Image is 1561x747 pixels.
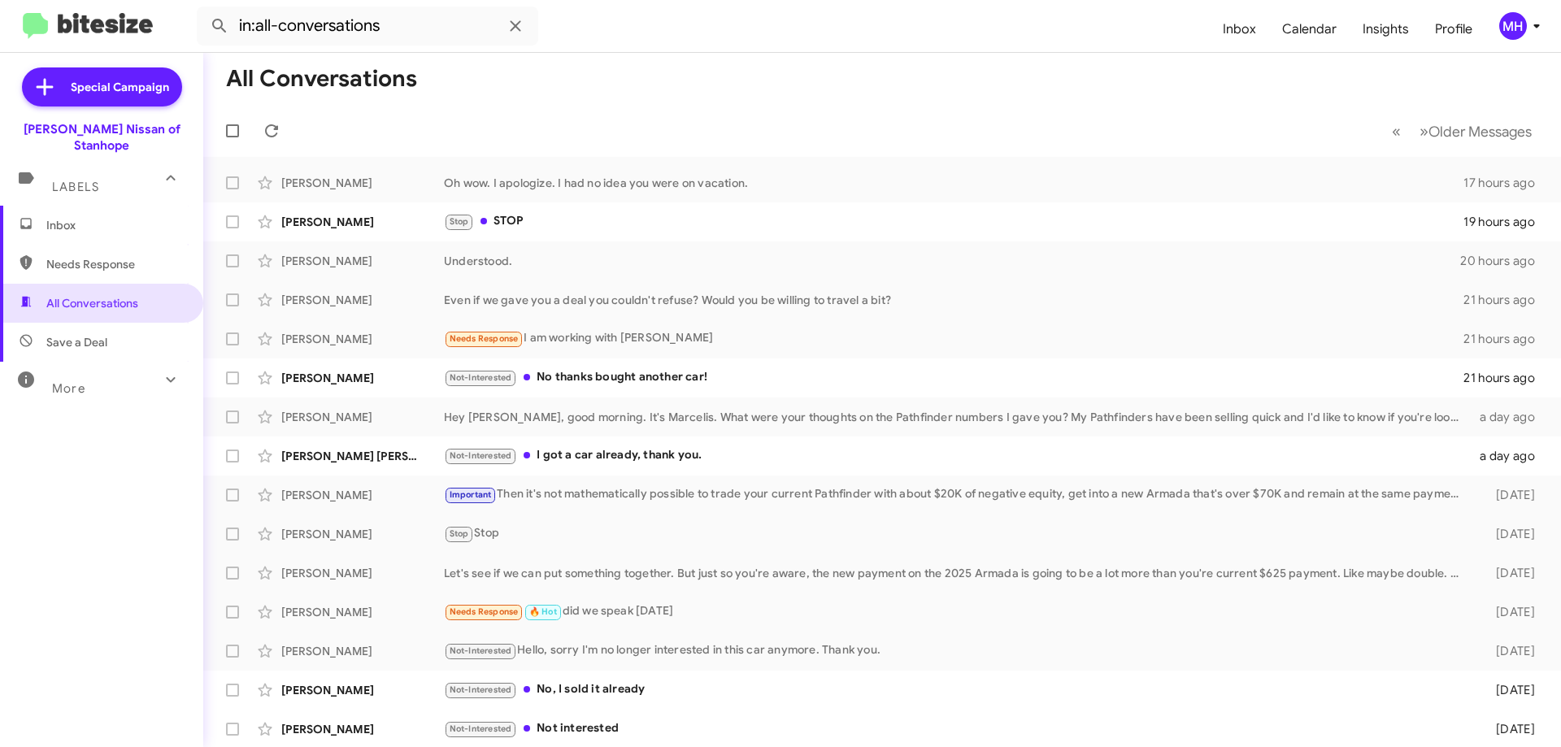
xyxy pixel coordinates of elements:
div: No, I sold it already [444,680,1470,699]
button: Next [1410,115,1541,148]
div: [PERSON_NAME] [281,331,444,347]
span: Not-Interested [450,723,512,734]
span: Needs Response [450,333,519,344]
span: Stop [450,528,469,539]
div: [DATE] [1470,643,1548,659]
div: [PERSON_NAME] [281,175,444,191]
div: 21 hours ago [1463,331,1548,347]
span: Needs Response [46,256,185,272]
span: Needs Response [450,606,519,617]
input: Search [197,7,538,46]
div: I am working with [PERSON_NAME] [444,329,1463,348]
div: STOP [444,212,1463,231]
a: Insights [1350,6,1422,53]
button: MH [1485,12,1543,40]
a: Inbox [1210,6,1269,53]
span: All Conversations [46,295,138,311]
div: Then it's not mathematically possible to trade your current Pathfinder with about $20K of negativ... [444,485,1470,504]
div: 19 hours ago [1463,214,1548,230]
div: [PERSON_NAME] [281,253,444,269]
div: [PERSON_NAME] [281,292,444,308]
div: Hey [PERSON_NAME], good morning. It's Marcelis. What were your thoughts on the Pathfinder numbers... [444,409,1470,425]
div: Hello, sorry I'm no longer interested in this car anymore. Thank you. [444,641,1470,660]
div: a day ago [1470,448,1548,464]
div: [PERSON_NAME] [281,565,444,581]
div: Understood. [444,253,1460,269]
div: [DATE] [1470,682,1548,698]
div: Stop [444,524,1470,543]
div: [PERSON_NAME] [281,604,444,620]
div: [DATE] [1470,604,1548,620]
span: » [1420,121,1428,141]
div: [PERSON_NAME] [281,721,444,737]
a: Special Campaign [22,67,182,106]
div: [PERSON_NAME] [281,526,444,542]
div: 20 hours ago [1460,253,1548,269]
span: Older Messages [1428,123,1532,141]
h1: All Conversations [226,66,417,92]
span: Labels [52,180,99,194]
div: a day ago [1470,409,1548,425]
span: Important [450,489,492,500]
div: MH [1499,12,1527,40]
span: Inbox [46,217,185,233]
div: [PERSON_NAME] [281,643,444,659]
div: [DATE] [1470,721,1548,737]
span: Not-Interested [450,372,512,383]
div: [PERSON_NAME] [281,409,444,425]
div: [PERSON_NAME] [281,487,444,503]
span: Special Campaign [71,79,169,95]
span: Save a Deal [46,334,107,350]
div: [DATE] [1470,565,1548,581]
span: More [52,381,85,396]
span: Not-Interested [450,450,512,461]
div: [PERSON_NAME] [281,214,444,230]
span: Not-Interested [450,645,512,656]
div: Even if we gave you a deal you couldn't refuse? Would you be willing to travel a bit? [444,292,1463,308]
div: Let's see if we can put something together. But just so you're aware, the new payment on the 2025... [444,565,1470,581]
div: 17 hours ago [1463,175,1548,191]
div: [DATE] [1470,526,1548,542]
span: « [1392,121,1401,141]
div: [PERSON_NAME] [281,682,444,698]
div: [PERSON_NAME] [281,370,444,386]
span: Stop [450,216,469,227]
div: I got a car already, thank you. [444,446,1470,465]
div: [DATE] [1470,487,1548,503]
div: No thanks bought another car! [444,368,1463,387]
span: Not-Interested [450,684,512,695]
nav: Page navigation example [1383,115,1541,148]
span: 🔥 Hot [529,606,557,617]
div: Not interested [444,719,1470,738]
a: Calendar [1269,6,1350,53]
button: Previous [1382,115,1411,148]
div: [PERSON_NAME] [PERSON_NAME] [281,448,444,464]
div: 21 hours ago [1463,370,1548,386]
div: did we speak [DATE] [444,602,1470,621]
div: Oh wow. I apologize. I had no idea you were on vacation. [444,175,1463,191]
div: 21 hours ago [1463,292,1548,308]
a: Profile [1422,6,1485,53]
